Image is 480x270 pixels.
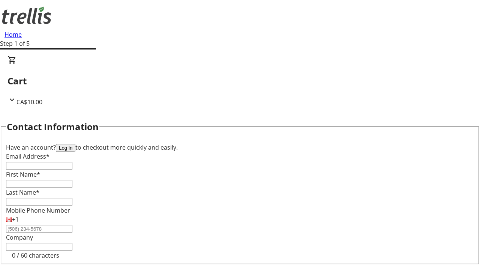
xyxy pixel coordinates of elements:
div: Have an account? to checkout more quickly and easily. [6,143,474,152]
h2: Contact Information [7,120,99,133]
button: Log in [56,144,75,152]
h2: Cart [7,74,472,88]
label: Email Address* [6,152,49,160]
label: Mobile Phone Number [6,206,70,214]
div: CartCA$10.00 [7,55,472,106]
tr-character-limit: 0 / 60 characters [12,251,59,259]
span: CA$10.00 [16,98,42,106]
label: First Name* [6,170,40,178]
input: (506) 234-5678 [6,225,72,233]
label: Last Name* [6,188,39,196]
label: Company [6,233,33,241]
